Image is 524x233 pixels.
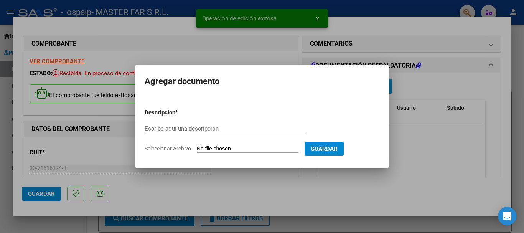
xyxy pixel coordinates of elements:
[311,145,338,152] span: Guardar
[145,108,215,117] p: Descripcion
[145,74,379,89] h2: Agregar documento
[305,142,344,156] button: Guardar
[145,145,191,152] span: Seleccionar Archivo
[498,207,516,225] div: Open Intercom Messenger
